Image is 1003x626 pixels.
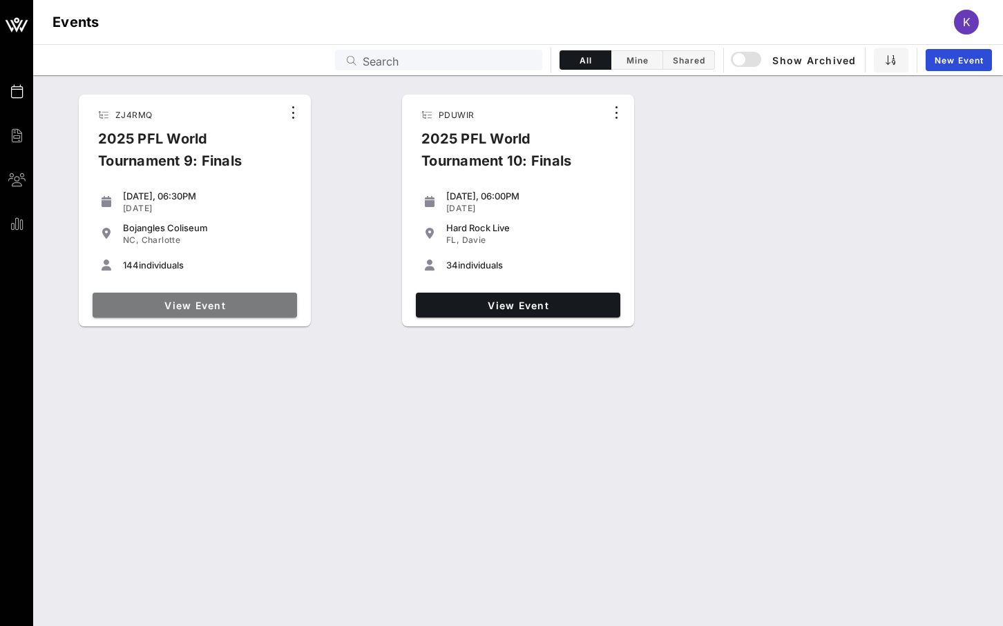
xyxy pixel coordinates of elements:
span: New Event [934,55,984,66]
div: [DATE], 06:00PM [446,190,615,202]
div: individuals [123,260,292,271]
span: View Event [98,300,292,311]
button: All [560,50,611,70]
div: [DATE], 06:30PM [123,190,292,202]
span: FL, [446,235,459,245]
a: View Event [416,293,620,317]
div: [DATE] [123,203,292,214]
span: ZJ4RMQ [115,110,152,120]
span: All [569,55,602,66]
h1: Events [52,11,99,33]
div: individuals [446,260,615,271]
span: Davie [462,235,486,245]
span: Show Archived [733,52,856,68]
div: 2025 PFL World Tournament 9: Finals [87,128,282,183]
div: [DATE] [446,203,615,214]
span: View Event [421,300,615,311]
span: Mine [620,55,654,66]
span: 34 [446,260,458,271]
div: Hard Rock Live [446,222,615,233]
span: Shared [671,55,706,66]
button: Show Archived [732,48,857,72]
div: K [954,10,979,35]
span: Charlotte [142,235,181,245]
span: PDUWIR [439,110,474,120]
span: 144 [123,260,139,271]
div: Bojangles Coliseum [123,222,292,233]
a: View Event [93,293,297,317]
span: NC, [123,235,139,245]
span: K [963,15,971,29]
button: Mine [611,50,663,70]
button: Shared [663,50,715,70]
a: New Event [926,49,992,71]
div: 2025 PFL World Tournament 10: Finals [410,128,605,183]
